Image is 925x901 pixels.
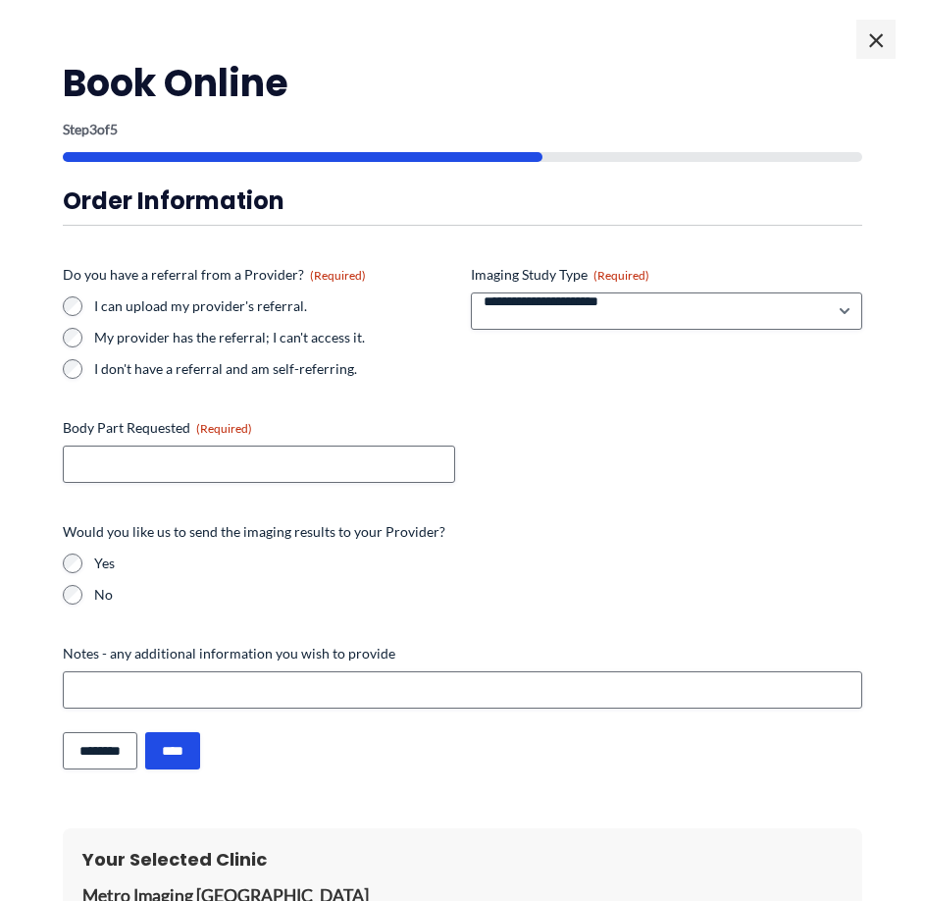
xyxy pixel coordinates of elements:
label: My provider has the referral; I can't access it. [94,328,455,347]
span: 5 [110,121,118,137]
label: Yes [94,554,863,573]
label: Body Part Requested [63,418,455,438]
legend: Do you have a referral from a Provider? [63,265,366,285]
p: Step of [63,123,863,136]
label: No [94,585,863,605]
span: 3 [89,121,97,137]
span: (Required) [196,421,252,436]
span: × [856,20,896,59]
span: (Required) [593,268,649,283]
label: I don't have a referral and am self-referring. [94,359,455,379]
label: Notes - any additional information you wish to provide [63,644,863,663]
legend: Would you like us to send the imaging results to your Provider? [63,522,445,542]
h3: Order Information [63,185,863,216]
label: I can upload my provider's referral. [94,296,455,316]
h3: Your Selected Clinic [82,848,844,871]
span: (Required) [310,268,366,283]
label: Imaging Study Type [471,265,863,285]
h2: Book Online [63,59,863,107]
